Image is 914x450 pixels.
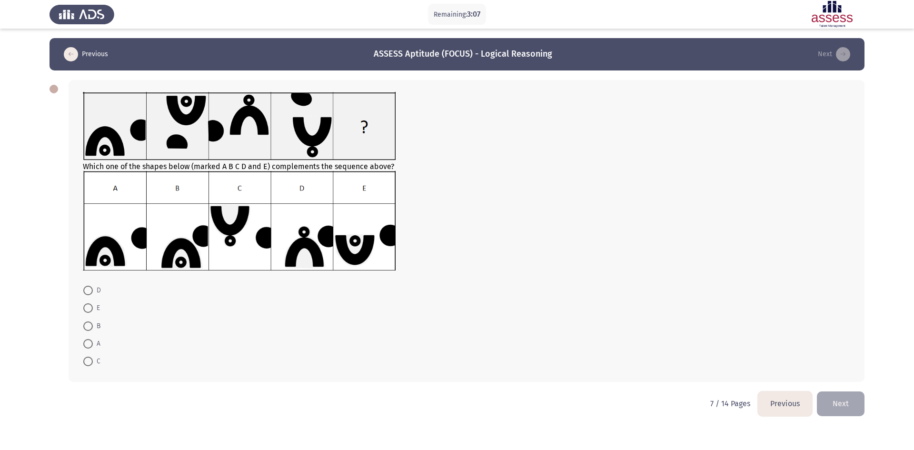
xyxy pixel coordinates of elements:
span: C [93,356,100,367]
img: Assessment logo of ASSESS Focus 4 Module Assessment (EN/AR) (Advanced - IB) [800,1,864,28]
span: B [93,320,100,332]
p: 7 / 14 Pages [710,399,750,408]
div: Which one of the shapes below (marked A B C D and E) complements the sequence above? [83,92,850,272]
img: UkFYYV8wOTJfQS5wbmcxNjkxMzg1MzI1MjI4.png [83,92,396,160]
span: E [93,302,100,314]
span: D [93,285,101,296]
span: 3:07 [467,10,480,19]
span: A [93,338,100,350]
button: load previous page [758,391,812,416]
button: load previous page [61,47,111,62]
button: load next page [817,391,864,416]
img: Assess Talent Management logo [50,1,114,28]
button: load next page [815,47,853,62]
h3: ASSESS Aptitude (FOCUS) - Logical Reasoning [374,48,552,60]
p: Remaining: [434,9,480,20]
img: UkFYYV8wOTJfQi5wbmcxNjkxMzMwMjc4ODgw.png [83,171,396,270]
